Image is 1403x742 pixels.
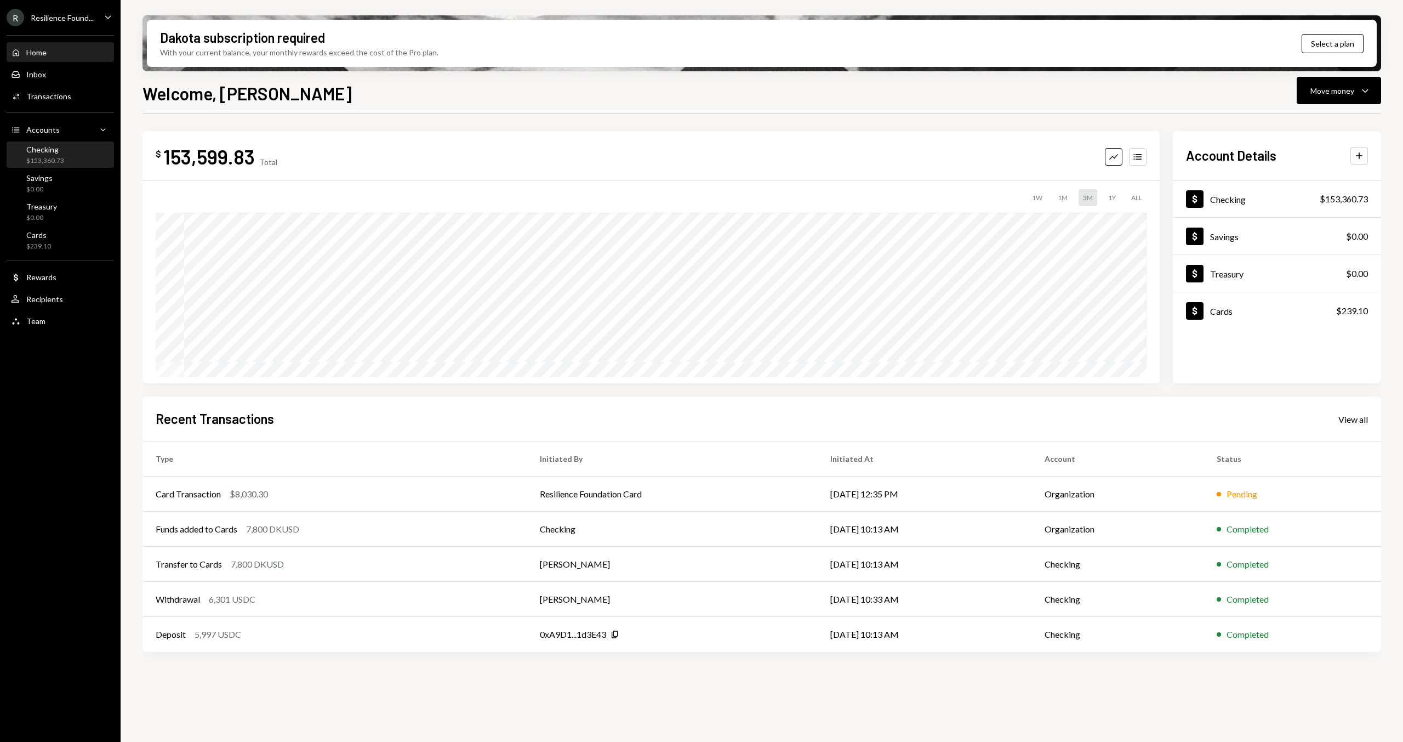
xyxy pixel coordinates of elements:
div: Move money [1310,85,1354,97]
div: Inbox [26,70,46,79]
td: Organization [1031,512,1204,547]
div: Completed [1227,628,1269,641]
div: Completed [1227,523,1269,536]
td: [DATE] 12:35 PM [817,477,1031,512]
a: Rewards [7,267,114,287]
div: Resilience Found... [31,13,94,22]
a: Home [7,42,114,62]
a: Recipients [7,289,114,309]
div: Treasury [1210,269,1244,279]
a: Transactions [7,86,114,106]
a: Cards$239.10 [1173,292,1381,329]
div: 7,800 DKUSD [246,523,299,536]
div: Savings [26,173,53,183]
div: 1W [1028,189,1047,206]
td: Checking [1031,617,1204,652]
div: $153,360.73 [1320,192,1368,206]
td: [PERSON_NAME] [527,547,817,582]
div: Savings [1210,231,1239,242]
div: 153,599.83 [163,144,255,169]
div: 6,301 USDC [209,593,255,606]
th: Account [1031,441,1204,477]
div: Deposit [156,628,186,641]
th: Type [142,441,527,477]
td: Organization [1031,477,1204,512]
div: R [7,9,24,26]
div: Withdrawal [156,593,200,606]
td: Checking [527,512,817,547]
a: Savings$0.00 [1173,218,1381,254]
td: Checking [1031,582,1204,617]
td: Resilience Foundation Card [527,477,817,512]
div: $ [156,149,161,160]
div: Completed [1227,593,1269,606]
a: Inbox [7,64,114,84]
div: $153,360.73 [26,156,64,166]
div: Checking [26,145,64,154]
div: $0.00 [1346,230,1368,243]
a: Treasury$0.00 [1173,255,1381,292]
h2: Recent Transactions [156,410,274,428]
td: [PERSON_NAME] [527,582,817,617]
a: Cards$239.10 [7,227,114,253]
div: $0.00 [26,213,57,223]
button: Move money [1297,77,1381,104]
div: $8,030.30 [230,488,268,501]
div: Completed [1227,558,1269,571]
a: Checking$153,360.73 [1173,180,1381,217]
a: View all [1338,413,1368,425]
div: Checking [1210,194,1246,205]
th: Initiated By [527,441,817,477]
td: Checking [1031,547,1204,582]
div: Pending [1227,488,1257,501]
div: Rewards [26,273,56,282]
div: 0xA9D1...1d3E43 [540,628,606,641]
td: [DATE] 10:13 AM [817,547,1031,582]
div: 7,800 DKUSD [231,558,284,571]
td: [DATE] 10:33 AM [817,582,1031,617]
div: Team [26,316,45,326]
h2: Account Details [1186,146,1276,165]
div: $0.00 [1346,267,1368,280]
a: Team [7,311,114,331]
button: Select a plan [1302,34,1364,53]
div: Total [259,157,277,167]
div: Recipients [26,294,63,304]
div: Transfer to Cards [156,558,222,571]
div: Funds added to Cards [156,523,237,536]
div: Card Transaction [156,488,221,501]
a: Savings$0.00 [7,170,114,196]
div: With your current balance, your monthly rewards exceed the cost of the Pro plan. [160,47,438,58]
td: [DATE] 10:13 AM [817,617,1031,652]
div: Treasury [26,202,57,211]
div: Home [26,48,47,57]
div: Dakota subscription required [160,29,325,47]
h1: Welcome, [PERSON_NAME] [142,82,352,104]
div: 1Y [1104,189,1120,206]
div: $239.10 [1336,304,1368,318]
div: 1M [1053,189,1072,206]
div: 3M [1079,189,1097,206]
div: Accounts [26,125,60,134]
div: Cards [26,230,51,240]
div: 5,997 USDC [195,628,241,641]
th: Initiated At [817,441,1031,477]
a: Checking$153,360.73 [7,141,114,168]
div: Transactions [26,92,71,101]
a: Treasury$0.00 [7,199,114,225]
a: Accounts [7,120,114,139]
div: $0.00 [26,185,53,194]
th: Status [1204,441,1381,477]
div: View all [1338,414,1368,425]
div: ALL [1127,189,1147,206]
div: $239.10 [26,242,51,251]
div: Cards [1210,306,1233,316]
td: [DATE] 10:13 AM [817,512,1031,547]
